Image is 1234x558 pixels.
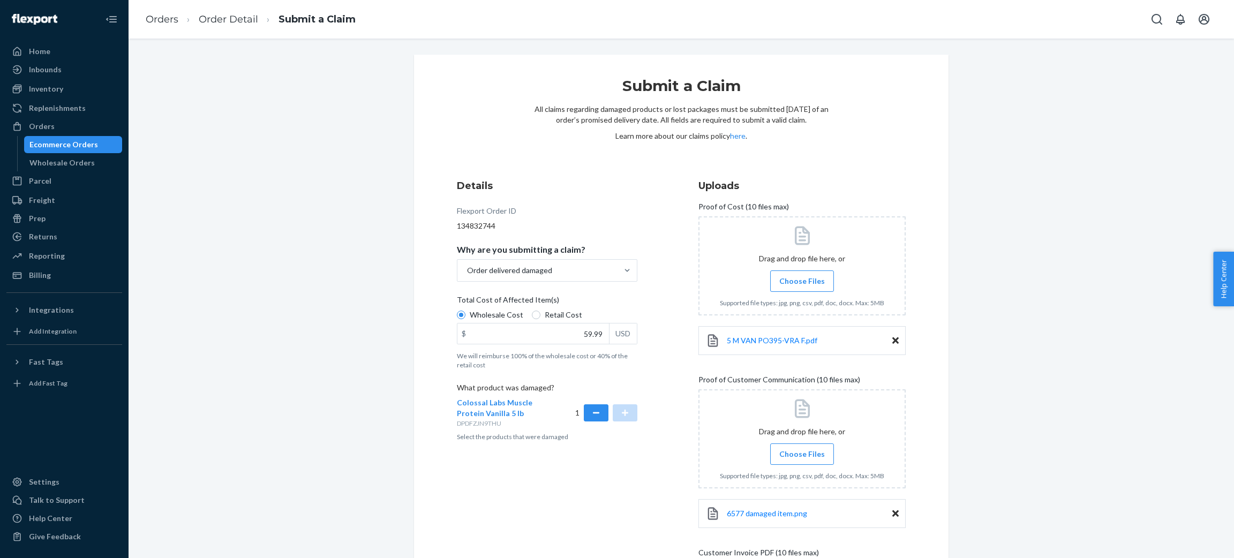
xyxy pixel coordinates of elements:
span: Proof of Customer Communication (10 files max) [698,374,860,389]
a: Order Detail [199,13,258,25]
a: Inventory [6,80,122,97]
a: Freight [6,192,122,209]
a: Billing [6,267,122,284]
a: Home [6,43,122,60]
div: Inventory [29,84,63,94]
div: Returns [29,231,57,242]
button: Integrations [6,301,122,319]
button: Open notifications [1170,9,1191,30]
div: Add Fast Tag [29,379,67,388]
p: Why are you submitting a claim? [457,244,585,255]
p: What product was damaged? [457,382,637,397]
button: Open account menu [1193,9,1215,30]
a: Orders [6,118,122,135]
p: We will reimburse 100% of the wholesale cost or 40% of the retail cost [457,351,637,370]
div: Add Integration [29,327,77,336]
input: Wholesale Cost [457,311,465,319]
p: All claims regarding damaged products or lost packages must be submitted [DATE] of an order’s pro... [534,104,829,125]
div: Fast Tags [29,357,63,367]
span: Wholesale Cost [470,310,523,320]
div: Ecommerce Orders [29,139,98,150]
span: Proof of Cost (10 files max) [698,201,789,216]
span: Retail Cost [545,310,582,320]
a: Reporting [6,247,122,265]
span: Choose Files [779,276,825,286]
a: Parcel [6,172,122,190]
span: Colossal Labs Muscle Protein Vanilla 5 lb [457,398,532,418]
div: USD [609,323,637,344]
div: Help Center [29,513,72,524]
p: Learn more about our claims policy . [534,131,829,141]
div: Billing [29,270,51,281]
p: Select the products that were damaged [457,432,637,441]
div: Integrations [29,305,74,315]
button: Close Navigation [101,9,122,30]
h3: Uploads [698,179,906,193]
div: Parcel [29,176,51,186]
a: Replenishments [6,100,122,117]
div: Freight [29,195,55,206]
a: Settings [6,473,122,491]
div: Settings [29,477,59,487]
div: Inbounds [29,64,62,75]
input: Retail Cost [532,311,540,319]
a: 5 M VAN PO395-VRA F.pdf [727,335,817,346]
a: Returns [6,228,122,245]
button: Fast Tags [6,353,122,371]
p: DPDFZJN9THU [457,419,547,428]
button: Open Search Box [1146,9,1168,30]
a: Add Integration [6,323,122,340]
a: Orders [146,13,178,25]
div: $ [457,323,470,344]
div: 134832744 [457,221,637,231]
a: Submit a Claim [279,13,356,25]
button: Help Center [1213,252,1234,306]
a: Prep [6,210,122,227]
a: here [730,131,746,140]
div: 1 [575,397,638,428]
span: 6577 damaged item.png [727,509,807,518]
div: Orders [29,121,55,132]
div: Reporting [29,251,65,261]
div: Wholesale Orders [29,157,95,168]
span: Choose Files [779,449,825,459]
div: Flexport Order ID [457,206,516,221]
div: Replenishments [29,103,86,114]
h1: Submit a Claim [534,76,829,104]
div: Prep [29,213,46,224]
a: Help Center [6,510,122,527]
button: Give Feedback [6,528,122,545]
input: $USD [457,323,609,344]
div: Talk to Support [29,495,85,506]
ol: breadcrumbs [137,4,364,35]
div: Home [29,46,50,57]
span: 5 M VAN PO395-VRA F.pdf [727,336,817,345]
a: Inbounds [6,61,122,78]
a: Ecommerce Orders [24,136,123,153]
div: Give Feedback [29,531,81,542]
h3: Details [457,179,637,193]
a: Add Fast Tag [6,375,122,392]
a: Wholesale Orders [24,154,123,171]
div: Order delivered damaged [467,265,552,276]
img: Flexport logo [12,14,57,25]
a: Talk to Support [6,492,122,509]
span: Total Cost of Affected Item(s) [457,295,559,310]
